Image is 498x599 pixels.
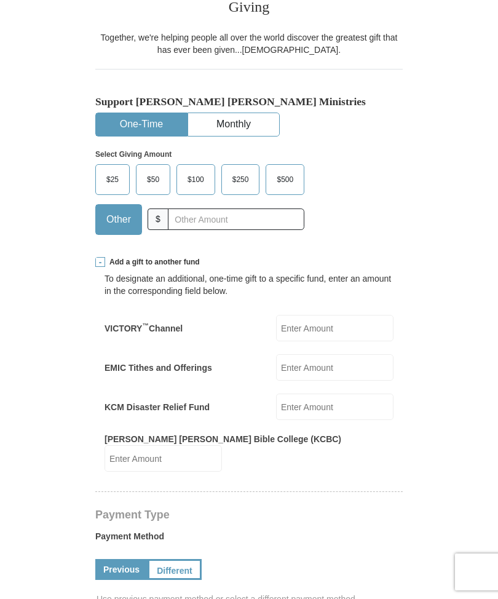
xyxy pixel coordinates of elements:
[95,530,403,549] label: Payment Method
[105,433,341,445] label: [PERSON_NAME] [PERSON_NAME] Bible College (KCBC)
[105,362,212,374] label: EMIC Tithes and Offerings
[100,210,137,229] span: Other
[148,208,168,230] span: $
[271,170,299,189] span: $500
[95,31,403,56] div: Together, we're helping people all over the world discover the greatest gift that has ever been g...
[95,150,172,159] strong: Select Giving Amount
[105,272,393,297] div: To designate an additional, one-time gift to a specific fund, enter an amount in the correspondin...
[95,95,403,108] h5: Support [PERSON_NAME] [PERSON_NAME] Ministries
[226,170,255,189] span: $250
[142,322,149,329] sup: ™
[181,170,210,189] span: $100
[105,401,210,413] label: KCM Disaster Relief Fund
[95,510,403,520] h4: Payment Type
[276,354,393,381] input: Enter Amount
[188,113,279,136] button: Monthly
[96,113,187,136] button: One-Time
[148,559,202,580] a: Different
[95,559,148,580] a: Previous
[105,322,183,335] label: VICTORY Channel
[141,170,165,189] span: $50
[100,170,125,189] span: $25
[105,257,200,268] span: Add a gift to another fund
[276,394,393,420] input: Enter Amount
[276,315,393,341] input: Enter Amount
[168,208,304,230] input: Other Amount
[105,445,222,472] input: Enter Amount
